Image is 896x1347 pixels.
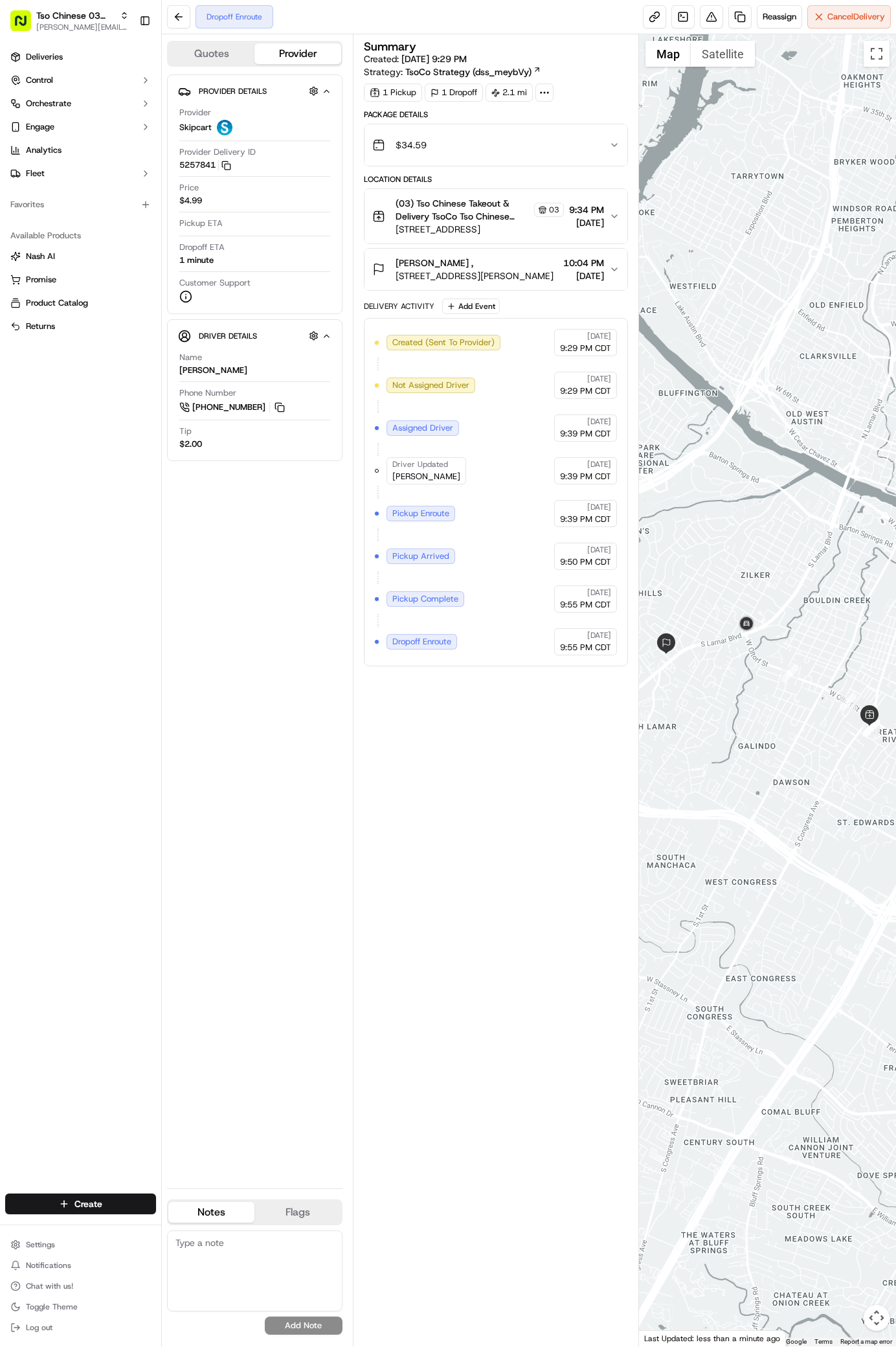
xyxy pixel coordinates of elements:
a: Terms (opens in new tab) [814,1338,833,1345]
button: Tso Chinese 03 TsoCo [36,9,115,22]
span: Log out [26,1322,52,1333]
span: Toggle Theme [26,1302,78,1312]
span: $34.59 [396,139,427,152]
button: CancelDelivery [807,5,891,28]
button: Add Event [442,299,500,314]
span: [DATE] [563,269,604,282]
button: Product Catalog [5,293,156,313]
span: Settings [26,1239,55,1250]
span: $4.99 [179,195,202,207]
button: Map camera controls [864,1305,890,1331]
button: Settings [5,1236,156,1254]
button: Notes [168,1202,254,1223]
span: Pickup ETA [179,218,223,229]
div: 1 minute [179,255,214,266]
span: Pickup Complete [392,593,458,605]
span: 9:39 PM CDT [560,428,611,440]
button: Driver Details [178,325,331,346]
span: [DATE] [587,587,611,598]
span: [PHONE_NUMBER] [192,402,265,413]
a: [PHONE_NUMBER] [179,400,287,414]
span: Created (Sent To Provider) [392,337,495,348]
button: Promise [5,269,156,290]
button: Log out [5,1319,156,1337]
div: Strategy: [364,65,541,78]
button: Engage [5,117,156,137]
span: [DATE] [587,502,611,512]
div: Available Products [5,225,156,246]
span: Notifications [26,1260,71,1271]
span: (03) Tso Chinese Takeout & Delivery TsoCo Tso Chinese TsoCo Manager [396,197,532,223]
a: Returns [10,321,151,332]
div: [PERSON_NAME] [179,365,247,376]
a: Promise [10,274,151,286]
span: Orchestrate [26,98,71,109]
span: [STREET_ADDRESS] [396,223,564,236]
span: Customer Support [179,277,251,289]
span: Driver Updated [392,459,448,470]
button: (03) Tso Chinese Takeout & Delivery TsoCo Tso Chinese TsoCo Manager03[STREET_ADDRESS]9:34 PM[DATE] [364,189,627,243]
button: Flags [254,1202,341,1223]
span: Promise [26,274,56,286]
span: Nash AI [26,251,55,262]
a: TsoCo Strategy (dss_meybVy) [405,65,541,78]
a: Report a map error [840,1338,892,1345]
span: [DATE] [587,331,611,341]
span: Fleet [26,168,45,179]
button: $34.59 [364,124,627,166]
span: Create [74,1197,102,1210]
button: Notifications [5,1256,156,1274]
span: 9:29 PM CDT [560,385,611,397]
span: [PERSON_NAME] , [396,256,473,269]
div: Package Details [364,109,628,120]
span: [DATE] [587,459,611,470]
h3: Summary [364,41,416,52]
div: 7 [863,719,880,736]
a: Product Catalog [10,297,151,309]
img: profile_skipcart_partner.png [217,120,232,135]
span: [DATE] [569,216,604,229]
span: Created: [364,52,467,65]
div: Favorites [5,194,156,215]
a: Analytics [5,140,156,161]
span: Deliveries [26,51,63,63]
span: Provider Details [199,86,267,96]
span: Engage [26,121,54,133]
span: 9:39 PM CDT [560,514,611,525]
span: 9:34 PM [569,203,604,216]
span: Phone Number [179,387,236,399]
button: 5257841 [179,159,231,171]
span: [DATE] 9:29 PM [401,53,467,65]
div: Delivery Activity [364,301,434,311]
span: Product Catalog [26,297,88,309]
button: Orchestrate [5,93,156,114]
button: Toggle fullscreen view [864,41,890,67]
span: Skipcart [179,122,212,133]
span: [DATE] [587,630,611,640]
div: Location Details [364,174,628,185]
span: 9:39 PM CDT [560,471,611,482]
button: Provider Details [178,80,331,102]
span: Provider Delivery ID [179,146,256,158]
span: Not Assigned Driver [392,379,469,391]
span: Analytics [26,144,62,156]
span: 9:29 PM CDT [560,343,611,354]
div: 9 [781,665,798,682]
button: Fleet [5,163,156,184]
button: Create [5,1194,156,1214]
span: Pickup Arrived [392,550,449,562]
div: 8 [840,694,857,710]
img: Google [642,1330,685,1346]
span: Driver Details [199,331,257,341]
button: Show satellite imagery [691,41,755,67]
span: Price [179,182,199,194]
div: 2.1 mi [486,84,533,102]
span: TsoCo Strategy (dss_meybVy) [405,65,532,78]
button: Control [5,70,156,91]
div: 1 Pickup [364,84,422,102]
button: Toggle Theme [5,1298,156,1316]
span: [STREET_ADDRESS][PERSON_NAME] [396,269,554,282]
button: Tso Chinese 03 TsoCo[PERSON_NAME][EMAIL_ADDRESS][DOMAIN_NAME] [5,5,134,36]
span: Pickup Enroute [392,508,449,519]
